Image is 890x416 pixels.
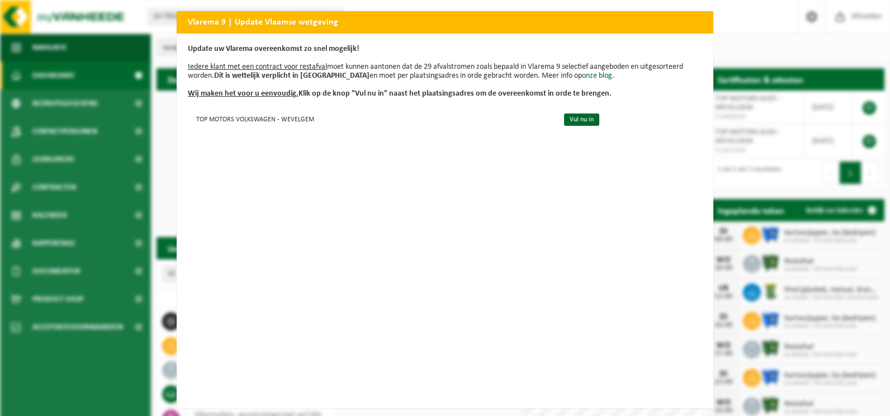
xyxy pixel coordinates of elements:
[188,110,555,128] td: TOP MOTORS VOLKSWAGEN - WEVELGEM
[188,45,702,98] p: moet kunnen aantonen dat de 29 afvalstromen zoals bepaald in Vlarema 9 selectief aangeboden en ui...
[177,11,713,32] h2: Vlarema 9 | Update Vlaamse wetgeving
[188,63,327,71] u: Iedere klant met een contract voor restafval
[214,72,370,80] b: Dit is wettelijk verplicht in [GEOGRAPHIC_DATA]
[188,89,299,98] u: Wij maken het voor u eenvoudig.
[188,89,612,98] b: Klik op de knop "Vul nu in" naast het plaatsingsadres om de overeenkomst in orde te brengen.
[582,72,614,80] a: onze blog.
[188,45,359,53] b: Update uw Vlarema overeenkomst zo snel mogelijk!
[564,114,599,126] a: Vul nu in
